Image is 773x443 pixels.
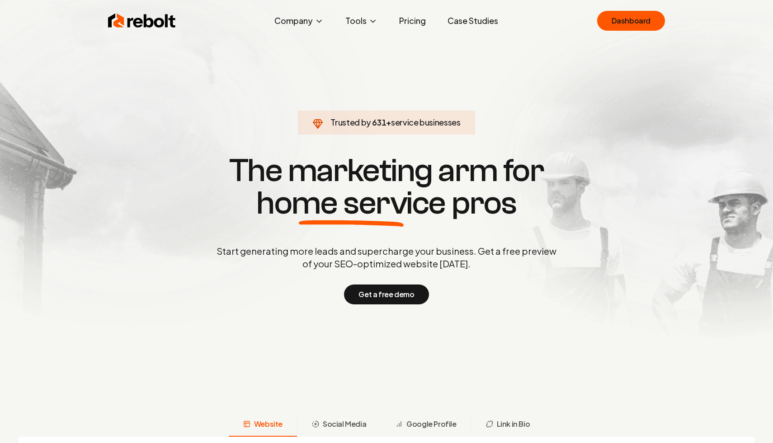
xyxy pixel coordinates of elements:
[170,154,603,219] h1: The marketing arm for pros
[392,12,433,30] a: Pricing
[344,284,429,304] button: Get a free demo
[256,187,446,219] span: home service
[386,117,391,127] span: +
[440,12,505,30] a: Case Studies
[215,245,558,270] p: Start generating more leads and supercharge your business. Get a free preview of your SEO-optimiz...
[372,116,386,129] span: 631
[381,413,471,437] button: Google Profile
[229,413,297,437] button: Website
[338,12,385,30] button: Tools
[406,419,456,429] span: Google Profile
[597,11,665,31] a: Dashboard
[471,413,545,437] button: Link in Bio
[330,117,371,127] span: Trusted by
[297,413,381,437] button: Social Media
[267,12,331,30] button: Company
[497,419,530,429] span: Link in Bio
[391,117,461,127] span: service businesses
[254,419,283,429] span: Website
[108,12,176,30] img: Rebolt Logo
[323,419,366,429] span: Social Media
